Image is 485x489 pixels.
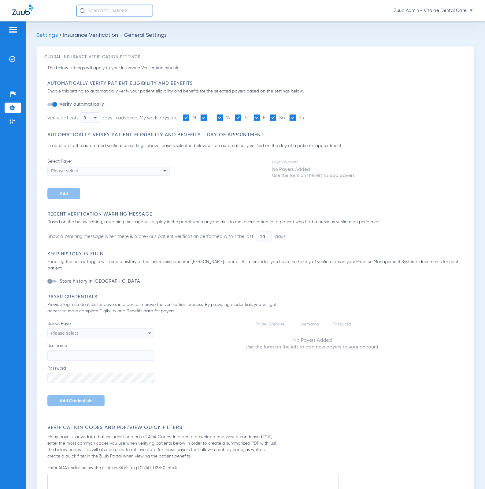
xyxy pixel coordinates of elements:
div: Verify patients days in advance. [47,112,138,123]
li: Show a Warning message when there is a previous patient verification performed within the last days. [47,231,287,242]
h3: Keep History in Zuub [47,251,466,257]
button: Add Credentials [47,395,105,406]
span: Please select [51,168,78,173]
label: Th [235,115,249,121]
span: Insurance Verification - General Settings [63,32,167,38]
td: No Payers Added Use the form on the left to add payers [272,166,355,179]
span: My work days are: [140,116,179,120]
span: 3 [83,115,86,120]
h3: Payer Credentials [47,294,466,300]
h3: Recent Verification Warning Message [47,211,466,217]
label: Verify automatically [58,101,104,107]
img: hamburger-icon [8,26,18,33]
h3: Verification Codes and PDF/View Quick Filters [47,425,466,431]
label: F [254,115,265,121]
label: Sa [270,115,285,121]
label: T [201,115,212,121]
span: Select Payer [47,158,170,164]
span: Add [60,191,68,196]
td: Payer/Website [251,321,294,327]
label: M [183,115,196,121]
button: Add [47,188,80,199]
label: Username [47,343,154,361]
p: Based on the below setting, a warning message will display in the portal when anyone tries to run... [47,219,466,225]
h3: Automatically Verify Patient Eligibility and Benefits - Day of Appointment [47,132,466,138]
span: Settings [36,32,58,38]
h3: Global Insurance Verification Settings [44,54,466,60]
img: Search Icon [80,8,85,13]
span: Zuub Admin - Vitalae Dental Care [394,8,473,14]
input: Username [47,350,154,361]
span: Please select [51,330,78,336]
td: Password [328,321,359,327]
p: The below settings will apply to your Insurance Verification module. [47,65,466,71]
div: No Payers Added [246,337,380,344]
p: In addition to the automated verification settings above, payers selected below will be automatic... [47,143,466,149]
td: Username [295,321,327,327]
label: Store history in [GEOGRAPHIC_DATA] [58,278,142,284]
h3: Automatically Verify Patient Eligibility and Benefits [47,81,466,87]
img: Zuub Logo [12,5,33,15]
p: Enter ADA codes below the click on SAVE (e.g D2740, D2750, etc.): [47,465,466,471]
div: Use the form on the left to add new payers to your account. [246,344,380,351]
td: Payer/Website [272,159,355,166]
p: Many payers show data that includes hundreds of ADA Codes. In order to download and view a conden... [47,434,278,460]
label: W [217,115,231,121]
input: Search for patients [76,5,153,17]
span: Select Payer [47,321,154,327]
label: Su [290,115,304,121]
p: Enable this setting to automatically verify your patient eligibility and benefits for the selecte... [47,88,466,95]
p: Provide login credentials for payers in order to improve the verification process. By providing c... [47,302,278,314]
p: Enabling the below toggle will keep a history of the last 5 verifications in [PERSON_NAME]'s port... [47,259,466,272]
label: Password [47,365,154,383]
input: Password [47,373,154,383]
span: Add Credentials [60,398,92,403]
